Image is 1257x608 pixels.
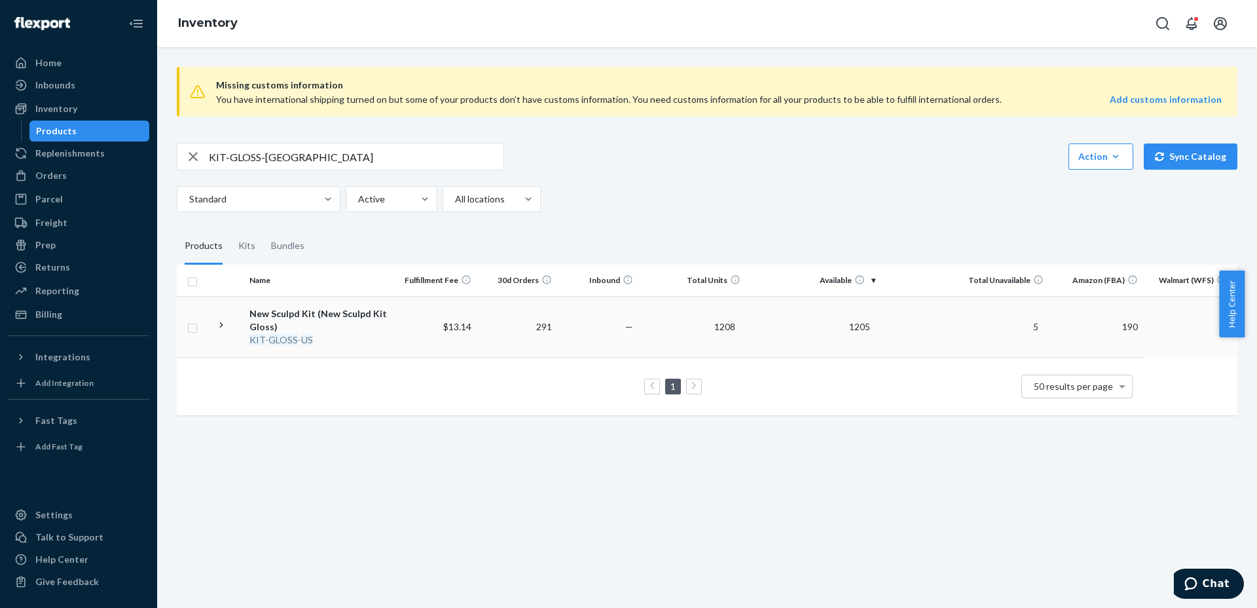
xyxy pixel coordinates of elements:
[35,414,77,427] div: Fast Tags
[8,98,149,119] a: Inventory
[8,571,149,592] button: Give Feedback
[1174,569,1244,601] iframe: Opens a widget where you can chat to one of our agents
[8,235,149,256] a: Prep
[268,334,298,345] em: GLOSS
[36,124,77,138] div: Products
[8,527,149,548] button: Talk to Support
[178,16,238,30] a: Inventory
[216,93,1021,106] div: You have international shipping turned on but some of your products don’t have customs informatio...
[1150,10,1176,37] button: Open Search Box
[477,296,557,357] td: 291
[14,17,70,30] img: Flexport logo
[35,508,73,522] div: Settings
[1207,10,1233,37] button: Open account menu
[1144,143,1237,170] button: Sync Catalog
[8,257,149,278] a: Returns
[8,165,149,186] a: Orders
[209,143,503,170] input: Search inventory by name or sku
[8,410,149,431] button: Fast Tags
[35,531,103,544] div: Talk to Support
[668,381,678,392] a: Page 1 is your current page
[1110,94,1222,105] strong: Add customs information
[8,75,149,96] a: Inbounds
[8,143,149,164] a: Replenishments
[35,169,67,182] div: Orders
[249,333,390,347] div: - -
[244,265,395,296] th: Name
[1034,381,1113,392] span: 50 results per page
[249,334,265,345] em: KIT
[1219,271,1245,337] button: Help Center
[8,189,149,210] a: Parcel
[8,304,149,325] a: Billing
[1178,10,1205,37] button: Open notifications
[8,373,149,394] a: Add Integration
[35,575,99,588] div: Give Feedback
[29,121,150,142] a: Products
[35,238,56,252] div: Prep
[35,553,88,566] div: Help Center
[709,321,740,332] span: 1208
[638,265,746,296] th: Total Units
[35,193,63,206] div: Parcel
[8,212,149,233] a: Freight
[35,351,90,364] div: Integrations
[1049,296,1143,357] td: 190
[35,284,79,297] div: Reporting
[8,347,149,368] button: Integrations
[746,265,881,296] th: Available
[443,321,471,332] span: $13.14
[35,261,70,274] div: Returns
[1049,265,1143,296] th: Amazon (FBA)
[35,308,62,321] div: Billing
[123,10,149,37] button: Close Navigation
[238,228,255,265] div: Kits
[35,377,94,389] div: Add Integration
[8,549,149,570] a: Help Center
[301,334,313,345] em: US
[477,265,557,296] th: 30d Orders
[35,216,67,229] div: Freight
[35,441,82,452] div: Add Fast Tag
[1078,150,1123,163] div: Action
[8,504,149,525] a: Settings
[8,52,149,73] a: Home
[249,307,390,333] div: New Sculpd Kit (New Sculpd Kit Gloss)
[395,265,476,296] th: Fulfillment Fee
[454,193,455,206] input: All locations
[625,321,633,332] span: —
[35,102,77,115] div: Inventory
[271,228,304,265] div: Bundles
[216,77,1222,93] span: Missing customs information
[881,265,1049,296] th: Total Unavailable
[8,436,149,457] a: Add Fast Tag
[1143,265,1237,296] th: Walmart (WFS)
[8,280,149,301] a: Reporting
[1068,143,1133,170] button: Action
[557,265,638,296] th: Inbound
[1028,321,1044,332] span: 5
[35,147,105,160] div: Replenishments
[357,193,358,206] input: Active
[35,79,75,92] div: Inbounds
[188,193,189,206] input: Standard
[185,228,223,265] div: Products
[168,5,248,43] ol: breadcrumbs
[844,321,875,332] span: 1205
[35,56,62,69] div: Home
[1110,93,1222,106] a: Add customs information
